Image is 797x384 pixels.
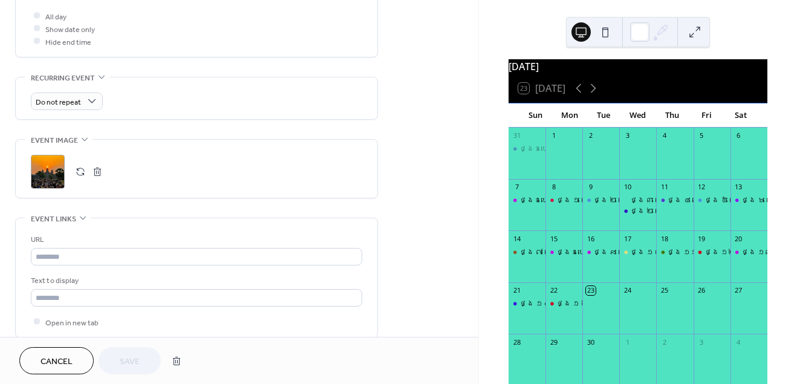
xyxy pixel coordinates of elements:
div: ថ្ងៃឧបោសថសីល ៨ កើត ខែភទ្របទ ឆ្នាំម្សាញ់ សប្តស័ក ព. ស. ២៥៦៩ [519,144,777,154]
div: ថ្ងៃ ១០ រោច បិណ្ឌ ១០ [619,247,656,258]
button: Cancel [19,347,94,374]
div: 29 [549,337,558,347]
div: 4 [734,337,743,347]
div: ថ្ងៃ ២ រោច បិណ្ឌ ទី ៣ [630,206,712,216]
div: ថ្ងៃ ១៤ រោច បិណ្ឌ ១៤ [519,299,607,309]
div: 12 [697,183,706,192]
div: ថ្ងៃ ៧ រោច បីណ្ឌ ៧ [519,247,592,258]
div: ថ្ងៃ ៧ រោច បីណ្ឌ ៧ [509,247,545,258]
div: 17 [623,234,632,243]
div: Sun [518,103,553,128]
div: ថ្ងៃ ១៣ រោច បិណ្ឌ ១៣ [730,247,767,258]
div: ថ្ងៃ ១១ រោច បិណ្ឌ ១១ [656,247,693,258]
div: ; [31,155,65,189]
span: Event image [31,134,78,147]
div: 25 [660,286,669,295]
div: 8 [549,183,558,192]
div: ថ្ងៃ ១៤ រោច បិណ្ឌ ១៤ [509,299,545,309]
div: ថ្ងៃឧបោសថសីល ១៥ កើត ខែភទ្របទ ឆ្នាំម្សាញ់ សប្តស័ក ​ព. ស. ២៥៦៩ [519,195,784,206]
div: 3 [697,337,706,347]
div: ថ្ងៃ ៣ រោច បិណ្ឌ ៣ [630,195,703,206]
div: ថ្ងៃឧបោសថសីល ៨ រោច បិណ្ឌ ៨ [556,247,672,258]
div: 24 [623,286,632,295]
div: ថ្ងៃ ៥ រោច បិណ្ឌ ៥ [704,195,777,206]
div: Tue [587,103,621,128]
span: Show date only [45,23,95,36]
div: 30 [586,337,595,347]
div: 2 [586,131,595,140]
div: ថ្ងៃ ២ រោច បិណ្ឌ ២ [582,195,619,206]
div: 1 [549,131,558,140]
div: ថ្ងៃ ១ រោច ខែភទ្របទ បិណ្ឌ ១ [545,195,582,206]
div: 26 [697,286,706,295]
div: ថ្ងៃ ៩ រោច បិណ្ឌ ៩ [593,247,666,258]
div: 10 [623,183,632,192]
div: Wed [621,103,655,128]
span: Event links [31,213,76,226]
div: Thu [655,103,689,128]
span: Recurring event [31,72,95,85]
div: 3 [623,131,632,140]
div: ថ្ងៃ ៥ រោច បិណ្ឌ ៥ [694,195,730,206]
div: 19 [697,234,706,243]
span: Hide end time [45,36,91,48]
div: 1 [623,337,632,347]
div: 9 [586,183,595,192]
span: All day [45,10,67,23]
div: 20 [734,234,743,243]
span: Do not repeat [36,95,81,109]
div: 23 [586,286,595,295]
div: ថ្ងៃឧបោសថសីល ៨ កើត ខែភទ្របទ ឆ្នាំម្សាញ់ សប្តស័ក ព. ស. ២៥៦៩ [509,144,545,154]
div: ថ្ងៃ ១០ រោច បិណ្ឌ ១០ [630,247,717,258]
div: 16 [586,234,595,243]
div: ថ្ងៃ ៦ រោច បិណ្ឌ ៦ [730,195,767,206]
div: 7 [512,183,521,192]
div: Fri [689,103,724,128]
div: ថ្ងៃ ២ រោច បិណ្ឌ ២ [593,195,666,206]
div: Mon [552,103,587,128]
div: Text to display [31,275,360,287]
div: 4 [660,131,669,140]
div: ថ្ងៃ ១២ រោច បិណ្ឌ ១២ [704,247,792,258]
div: 22 [549,286,558,295]
span: Cancel [41,356,73,368]
div: 14 [512,234,521,243]
div: 5 [697,131,706,140]
div: 21 [512,286,521,295]
div: URL [31,233,360,246]
div: Sat [723,103,758,128]
div: ថ្ងៃឧបោសថសីល ៨ រោច បិណ្ឌ ៨ [545,247,582,258]
div: 31 [512,131,521,140]
span: Open in new tab [45,316,99,329]
div: 13 [734,183,743,192]
div: [DATE] [509,59,767,74]
div: ថ្ងៃ ១ រោច ខែភទ្របទ បិណ្ឌ ១ [556,195,674,206]
div: ថ្ងៃឧបោសថសីល ១៥ កើត ខែភទ្របទ ឆ្នាំម្សាញ់ សប្តស័ក ​ព. ស. ២៥៦៩ [509,195,545,206]
div: ថ្ងៃ ២ រោច បិណ្ឌ ទី ៣ [619,206,656,216]
div: ថ្ងៃ ៣ រោច បិណ្ឌ ៣ [619,195,656,206]
div: 18 [660,234,669,243]
div: 11 [660,183,669,192]
div: 27 [734,286,743,295]
div: 28 [512,337,521,347]
div: ថ្ងៃ ១៥ រោច ដាច់ខែភទ្របទ ភ្ជុំបិណ្ឌ [545,299,582,309]
div: 2 [660,337,669,347]
div: ថ្ងៃ ៤ រោច បិណ្ឌ ៤ [656,195,693,206]
div: ថ្ងៃ ១១ រោច បិណ្ឌ ១១ [667,247,754,258]
div: ថ្ងៃ ៩ រោច បិណ្ឌ ៩ [582,247,619,258]
div: 6 [734,131,743,140]
div: ថ្ងៃ ១៥ រោច ដាច់ខែភទ្របទ ភ្ជុំបិណ្ឌ [556,299,701,309]
div: ថ្ងៃ ៤ រោច បិណ្ឌ ៤ [667,195,740,206]
div: 15 [549,234,558,243]
div: ថ្ងៃ ១២ រោច បិណ្ឌ ១២ [694,247,730,258]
